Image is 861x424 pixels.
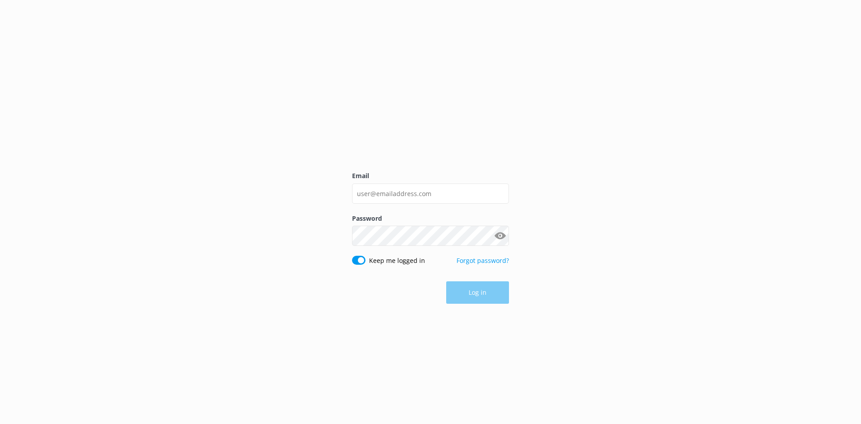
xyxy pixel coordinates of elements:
label: Password [352,214,509,223]
label: Keep me logged in [369,256,425,266]
button: Show password [491,227,509,245]
a: Forgot password? [457,256,509,265]
label: Email [352,171,509,181]
input: user@emailaddress.com [352,184,509,204]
